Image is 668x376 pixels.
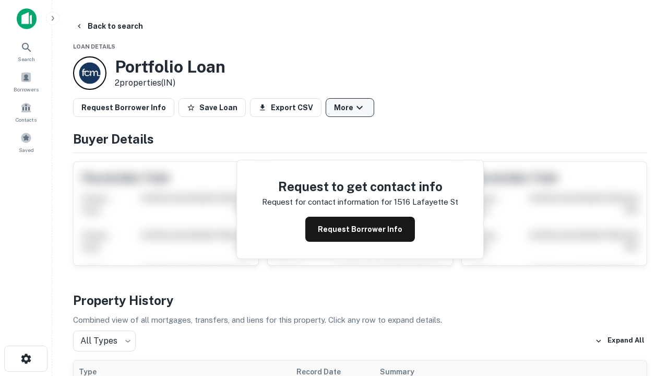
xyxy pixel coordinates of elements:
h4: Buyer Details [73,130,647,148]
button: Export CSV [250,98,321,117]
p: 2 properties (IN) [115,77,225,89]
span: Loan Details [73,43,115,50]
a: Contacts [3,98,49,126]
button: Request Borrower Info [73,98,174,117]
p: 1516 lafayette st [394,196,458,208]
a: Borrowers [3,67,49,96]
h3: Portfolio Loan [115,57,225,77]
div: All Types [73,331,136,351]
a: Search [3,37,49,65]
h4: Property History [73,291,647,310]
p: Request for contact information for [262,196,392,208]
button: Back to search [71,17,147,36]
span: Search [18,55,35,63]
h4: Request to get contact info [262,177,458,196]
p: Combined view of all mortgages, transfers, and liens for this property. Click any row to expand d... [73,314,647,326]
button: Request Borrower Info [305,217,415,242]
img: capitalize-icon.png [17,8,37,29]
a: Saved [3,128,49,156]
span: Contacts [16,115,37,124]
button: More [326,98,374,117]
button: Expand All [592,333,647,349]
span: Saved [19,146,34,154]
iframe: Chat Widget [616,259,668,309]
button: Save Loan [178,98,246,117]
span: Borrowers [14,85,39,93]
